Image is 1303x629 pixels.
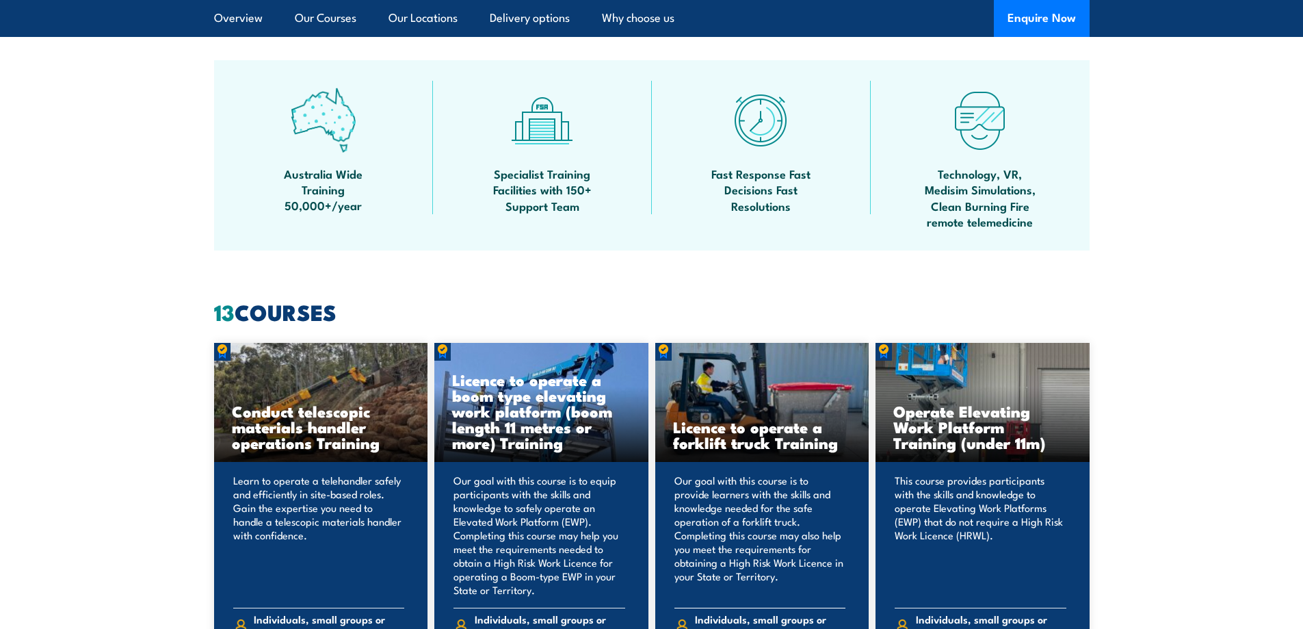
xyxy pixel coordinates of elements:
[673,419,852,450] h3: Licence to operate a forklift truck Training
[291,88,356,153] img: auswide-icon
[481,166,604,214] span: Specialist Training Facilities with 150+ Support Team
[214,302,1090,321] h2: COURSES
[895,474,1066,597] p: This course provides participants with the skills and knowledge to operate Elevating Work Platfor...
[947,88,1012,153] img: tech-icon
[728,88,793,153] img: fast-icon
[919,166,1042,230] span: Technology, VR, Medisim Simulations, Clean Burning Fire remote telemedicine
[893,403,1072,450] h3: Operate Elevating Work Platform Training (under 11m)
[262,166,385,214] span: Australia Wide Training 50,000+/year
[674,474,846,597] p: Our goal with this course is to provide learners with the skills and knowledge needed for the saf...
[214,294,235,329] strong: 13
[453,474,625,597] p: Our goal with this course is to equip participants with the skills and knowledge to safely operat...
[233,474,405,597] p: Learn to operate a telehandler safely and efficiently in site-based roles. Gain the expertise you...
[232,403,410,450] h3: Conduct telescopic materials handler operations Training
[452,372,631,450] h3: Licence to operate a boom type elevating work platform (boom length 11 metres or more) Training
[700,166,823,214] span: Fast Response Fast Decisions Fast Resolutions
[510,88,575,153] img: facilities-icon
